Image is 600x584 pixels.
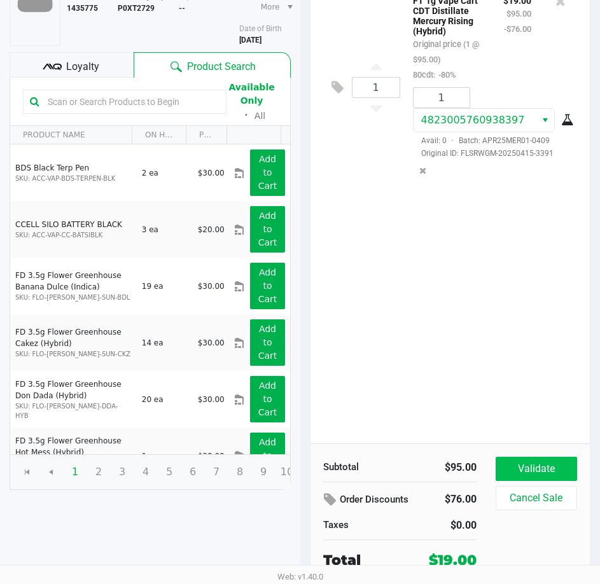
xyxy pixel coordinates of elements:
td: 19 ea [136,258,192,314]
button: Add to Cart [250,433,284,479]
td: FD 3.5g Flower Greenhouse Don Dada (Hybrid) [10,371,136,428]
span: Avail: 0 Batch: APR25MER01-0409 [413,136,550,145]
p: SKU: FLO-[PERSON_NAME]-DDA-HYB [15,401,131,421]
button: Add to Cart [250,376,284,422]
span: -80% [435,70,456,80]
span: Original ID: FLSRWGM-20250415-3391 [413,148,571,159]
p: SKU: ACC-VAP-CC-BATSIBLK [15,230,131,240]
small: -$76.00 [504,24,531,34]
small: 80cdt: [413,70,456,80]
button: Remove the package from the orderLine [414,159,431,183]
th: ON HAND [132,126,186,144]
div: $95.00 [409,460,477,475]
div: Total [323,550,410,571]
td: FD 3.5g Flower Greenhouse Hot Mess (Hybrid) [10,428,136,484]
span: Page 2 [87,460,111,484]
b: P0XT2729 [118,4,155,13]
td: 2 ea [136,144,192,201]
small: Original price (1 @ $95.00) [413,39,479,64]
div: Data table [10,126,290,454]
td: FD 3.5g Flower Greenhouse Banana Dulce (Indica) [10,258,136,314]
span: Page 9 [251,460,276,484]
th: PRICE [186,126,227,144]
td: 20 ea [136,371,192,428]
button: Add to Cart [250,263,284,309]
app-button-loader: Add to Cart [258,211,277,247]
span: Page 4 [134,460,158,484]
span: Page 8 [228,460,252,484]
app-button-loader: Add to Cart [258,437,277,474]
span: Go to the first page [22,467,32,477]
b: -- [179,4,185,13]
small: $95.00 [506,9,531,18]
app-button-loader: Add to Cart [258,380,277,417]
div: $76.00 [438,489,476,510]
button: All [255,109,265,123]
div: Subtotal [323,460,391,475]
th: PRODUCT NAME [10,126,132,144]
input: Scan or Search Products to Begin [43,92,220,111]
app-button-loader: Add to Cart [258,154,277,191]
button: Add to Cart [250,149,284,196]
p: SKU: FLO-[PERSON_NAME]-SUN-BDL [15,293,131,302]
span: Date of Birth [239,24,282,33]
app-button-loader: Add to Cart [258,267,277,304]
span: Go to the first page [15,460,39,484]
td: CCELL SILO BATTERY BLACK [10,201,136,258]
td: FD 3.5g Flower Greenhouse Cakez (Hybrid) [10,314,136,371]
span: Product Search [187,59,256,74]
td: 1 ea [136,428,192,484]
span: $30.00 [198,282,225,291]
span: $30.00 [198,395,225,404]
p: SKU: ACC-VAP-BDS-TERPEN-BLK [15,174,131,183]
button: Select [536,109,554,132]
span: $20.00 [198,225,225,234]
span: Page 6 [181,460,205,484]
span: Go to the previous page [39,460,63,484]
span: $30.00 [198,338,225,347]
span: ᛫ [238,109,255,122]
td: BDS Black Terp Pen [10,144,136,201]
span: · [447,136,459,145]
div: Taxes [323,518,391,532]
span: Web: v1.40.0 [277,572,323,581]
span: $30.00 [198,169,225,177]
span: Loyalty [66,59,99,74]
span: $30.00 [198,452,225,461]
div: $0.00 [409,518,477,533]
button: Add to Cart [250,319,284,366]
button: Cancel Sale [496,486,577,510]
b: 1435775 [67,4,98,13]
p: SKU: FLO-[PERSON_NAME]-SUN-CKZ [15,349,131,359]
b: [DATE] [239,36,262,45]
app-button-loader: Add to Cart [258,324,277,361]
span: Page 10 [275,460,299,484]
span: More [261,1,280,13]
button: Validate [496,457,577,481]
span: Page 3 [110,460,134,484]
span: Go to the previous page [46,467,56,477]
td: 14 ea [136,314,192,371]
span: 4823005760938397 [421,114,525,126]
span: Page 1 [63,460,87,484]
span: Page 5 [157,460,181,484]
span: Page 7 [204,460,228,484]
td: 3 ea [136,201,192,258]
button: Add to Cart [250,206,284,253]
div: $19.00 [429,550,477,571]
div: Order Discounts [323,489,419,511]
